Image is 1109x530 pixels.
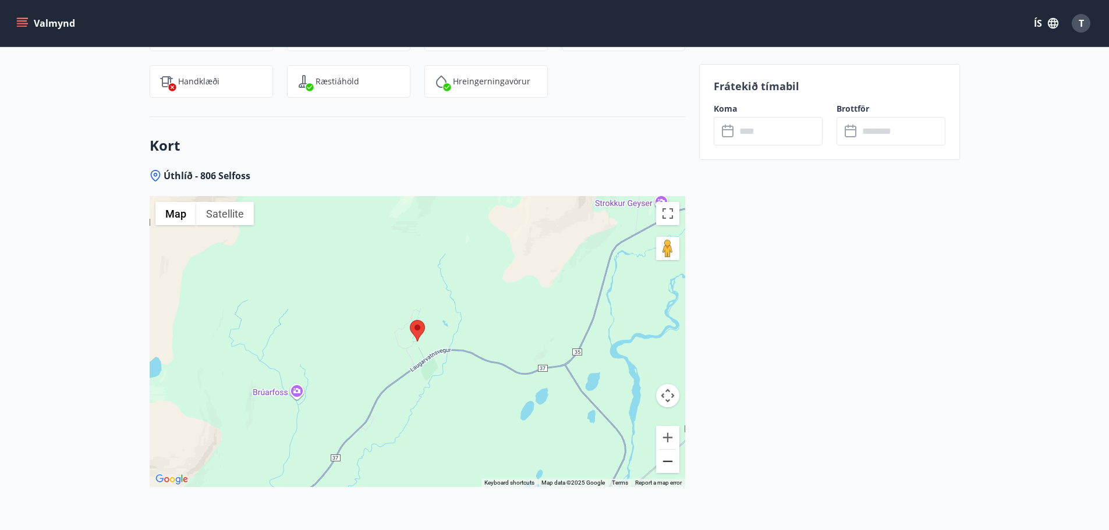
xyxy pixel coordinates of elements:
img: saOQRUK9k0plC04d75OSnkMeCb4WtbSIwuaOqe9o.svg [297,74,311,88]
label: Brottför [837,103,945,115]
button: Zoom in [656,426,679,449]
img: Google [153,472,191,487]
label: Koma [714,103,823,115]
a: Report a map error [635,479,682,486]
p: Ræstiáhöld [316,76,359,87]
button: T [1067,9,1095,37]
button: Show street map [155,202,196,225]
button: ÍS [1027,13,1065,34]
img: IEMZxl2UAX2uiPqnGqR2ECYTbkBjM7IGMvKNT7zJ.svg [434,74,448,88]
button: Zoom out [656,450,679,473]
span: Úthlíð - 806 Selfoss [164,169,250,182]
h3: Kort [150,136,685,155]
button: Drag Pegman onto the map to open Street View [656,237,679,260]
button: Show satellite imagery [196,202,254,225]
img: uiBtL0ikWr40dZiggAgPY6zIBwQcLm3lMVfqTObx.svg [160,74,173,88]
a: Open this area in Google Maps (opens a new window) [153,472,191,487]
button: menu [14,13,80,34]
p: Frátekið tímabil [714,79,945,94]
button: Toggle fullscreen view [656,202,679,225]
button: Keyboard shortcuts [484,479,534,487]
p: Hreingerningavörur [453,76,530,87]
span: T [1079,17,1084,30]
button: Map camera controls [656,384,679,407]
span: Map data ©2025 Google [541,479,605,486]
a: Terms (opens in new tab) [612,479,628,486]
p: Handklæði [178,76,219,87]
